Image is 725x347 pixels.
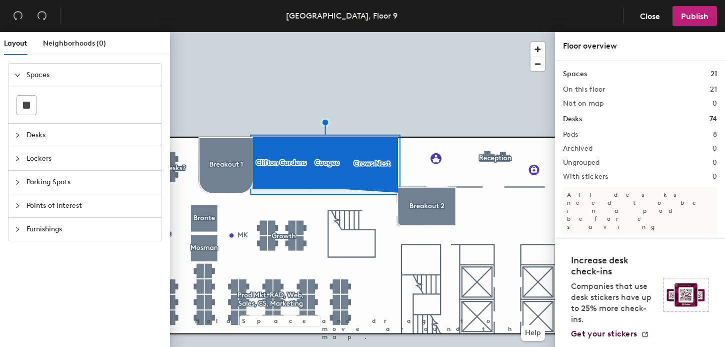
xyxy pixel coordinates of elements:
[14,132,20,138] span: collapsed
[709,114,717,125] h1: 74
[681,12,708,21] span: Publish
[26,171,155,194] span: Parking Spots
[712,100,717,108] h2: 0
[26,124,155,147] span: Desks
[571,329,637,338] span: Get your stickers
[563,187,717,235] p: All desks need to be in a pod before saving
[663,278,709,312] img: Sticker logo
[672,6,717,26] button: Publish
[13,11,23,21] span: undo
[563,131,578,139] h2: Pods
[14,203,20,209] span: collapsed
[713,131,717,139] h2: 8
[712,173,717,181] h2: 0
[14,156,20,162] span: collapsed
[563,173,608,181] h2: With stickers
[521,325,545,341] button: Help
[32,6,52,26] button: Redo (⌘ + ⇧ + Z)
[43,39,106,48] span: Neighborhoods (0)
[563,159,600,167] h2: Ungrouped
[571,281,657,325] p: Companies that use desk stickers have up to 25% more check-ins.
[563,100,603,108] h2: Not on map
[4,39,27,48] span: Layout
[26,147,155,170] span: Lockers
[710,69,717,80] h1: 21
[710,86,717,94] h2: 21
[26,64,155,87] span: Spaces
[712,145,717,153] h2: 0
[26,194,155,217] span: Points of Interest
[14,72,20,78] span: expanded
[14,226,20,232] span: collapsed
[8,6,28,26] button: Undo (⌘ + Z)
[712,159,717,167] h2: 0
[571,255,657,277] h4: Increase desk check-ins
[563,145,592,153] h2: Archived
[563,114,582,125] h1: Desks
[563,69,587,80] h1: Spaces
[286,10,397,22] div: [GEOGRAPHIC_DATA], Floor 9
[14,179,20,185] span: collapsed
[571,329,649,339] a: Get your stickers
[563,40,717,52] div: Floor overview
[631,6,668,26] button: Close
[640,12,660,21] span: Close
[26,218,155,241] span: Furnishings
[563,86,605,94] h2: On this floor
